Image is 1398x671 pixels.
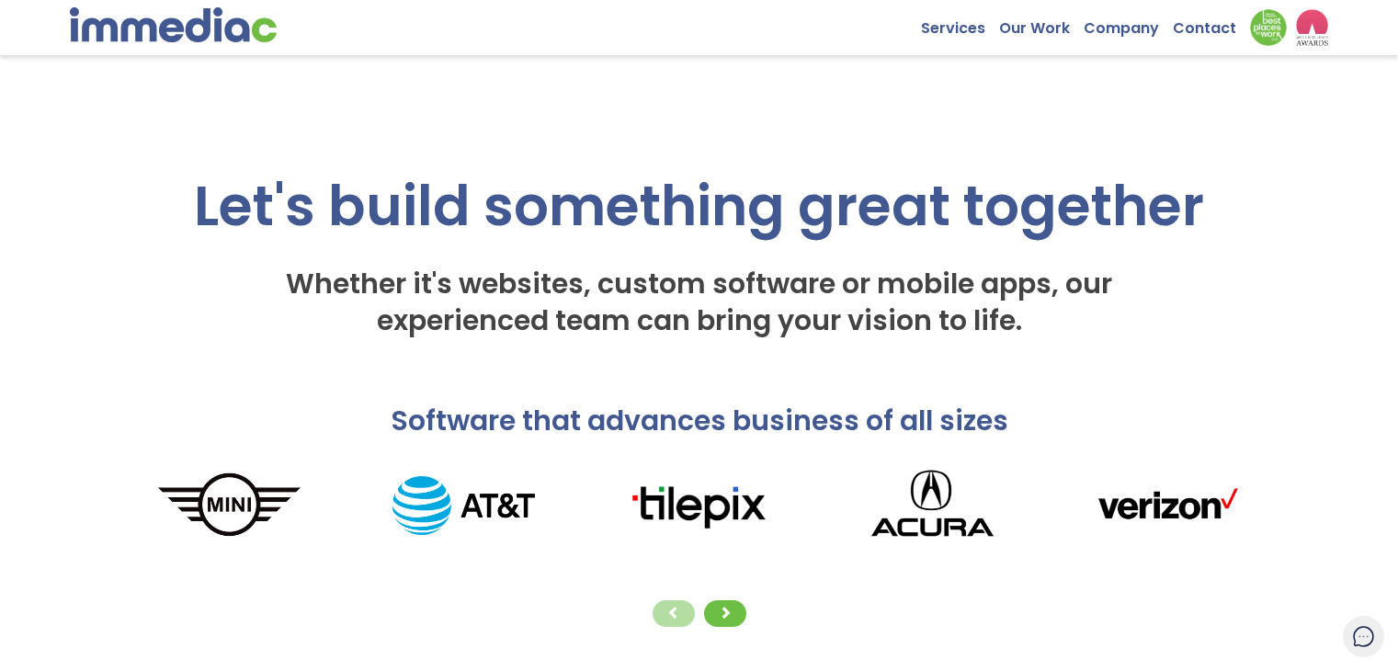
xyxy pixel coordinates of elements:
[194,167,1204,245] span: Let's build something great together
[286,264,1112,340] span: Whether it's websites, custom software or mobile apps, our experienced team can bring your vision...
[70,7,277,42] img: immediac
[1296,9,1328,46] img: logo2_wea_nobg.webp
[921,9,999,38] a: Services
[112,470,347,541] img: MINI_logo.png
[1050,480,1284,530] img: verizonLogo.png
[1084,9,1173,38] a: Company
[391,401,1008,440] span: Software that advances business of all sizes
[347,476,581,535] img: AT%26T_logo.png
[581,480,815,531] img: tilepixLogo.png
[815,458,1050,552] img: Acura_logo.png
[1250,9,1287,46] img: Down
[1173,9,1250,38] a: Contact
[999,9,1084,38] a: Our Work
